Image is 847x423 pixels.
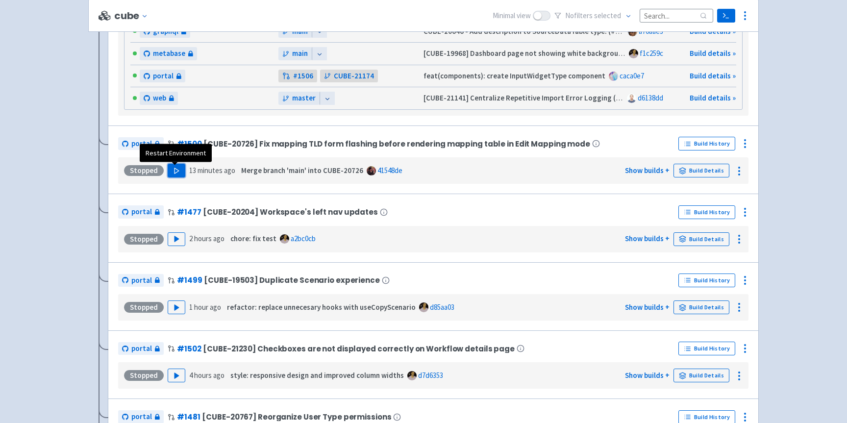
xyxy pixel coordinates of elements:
[293,71,313,82] strong: # 1506
[430,302,454,312] a: d85aa03
[423,49,645,58] strong: [CUBE-19968] Dashboard page not showing white background (#83)
[168,232,185,246] button: Play
[131,138,152,149] span: portal
[638,93,663,102] a: d6138dd
[168,164,185,177] button: Play
[124,165,164,176] div: Stopped
[673,369,729,382] a: Build Details
[291,234,316,243] a: a2bc0cb
[334,71,374,82] span: CUBE-21174
[118,205,164,219] a: portal
[131,343,152,354] span: portal
[189,234,224,243] time: 2 hours ago
[292,93,316,104] span: master
[377,166,402,175] a: 41548de
[640,9,713,22] input: Search...
[423,26,629,36] strong: CUBE-20646 - Add description to SourceDataTable type. (#363)
[118,137,164,150] a: portal
[153,71,174,82] span: portal
[118,342,164,355] a: portal
[114,10,152,22] button: cube
[673,164,729,177] a: Build Details
[140,92,178,105] a: web
[153,48,185,59] span: metabase
[278,47,312,60] a: main
[625,166,670,175] a: Show builds +
[124,370,164,381] div: Stopped
[230,371,404,380] strong: style: responsive design and improved column widths
[241,166,363,175] strong: Merge branch 'main' into CUBE-20726
[292,48,308,59] span: main
[673,300,729,314] a: Build Details
[717,9,735,23] a: Terminal
[565,10,621,22] span: No filter s
[131,206,152,218] span: portal
[177,139,201,149] a: #1500
[227,302,416,312] strong: refactor: replace unnecesary hooks with useCopyScenario
[177,344,201,354] a: #1502
[118,274,164,287] a: portal
[690,26,736,36] a: Build details »
[493,10,531,22] span: Minimal view
[620,71,644,80] a: caca0e7
[230,234,276,243] strong: chore: fix test
[278,70,317,83] a: #1506
[320,70,378,83] a: CUBE-21174
[418,371,443,380] a: d7d6353
[203,140,590,148] span: [CUBE-20726] Fix mapping TLD form flashing before rendering mapping table in Edit Mapping mode
[140,47,197,60] a: metabase
[690,49,736,58] a: Build details »
[140,70,185,83] a: portal
[203,208,377,216] span: [CUBE-20204] Workspace's left nav updates
[131,275,152,286] span: portal
[423,71,605,80] strong: feat(components): create InputWidgetType component
[177,207,201,217] a: #1477
[203,345,514,353] span: [CUBE-21230] Checkboxes are not displayed correctly on Workflow details page
[189,166,235,175] time: 13 minutes ago
[673,232,729,246] a: Build Details
[131,411,152,423] span: portal
[189,302,221,312] time: 1 hour ago
[153,93,166,104] span: web
[189,371,224,380] time: 4 hours ago
[168,300,185,314] button: Play
[124,234,164,245] div: Stopped
[678,137,735,150] a: Build History
[625,234,670,243] a: Show builds +
[625,371,670,380] a: Show builds +
[168,369,185,382] button: Play
[639,26,663,36] a: a76aae3
[678,342,735,355] a: Build History
[678,205,735,219] a: Build History
[625,302,670,312] a: Show builds +
[690,93,736,102] a: Build details »
[278,92,320,105] a: master
[690,71,736,80] a: Build details »
[124,302,164,313] div: Stopped
[423,93,638,102] strong: [CUBE-21141] Centralize Repetitive Import Error Logging (#6452)
[678,274,735,287] a: Build History
[202,413,391,421] span: [CUBE-20767] Reorganize User Type permissions
[594,11,621,20] span: selected
[640,49,663,58] a: f1c259c
[177,275,202,285] a: #1499
[177,412,200,422] a: #1481
[204,276,379,284] span: [CUBE-19503] Duplicate Scenario experience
